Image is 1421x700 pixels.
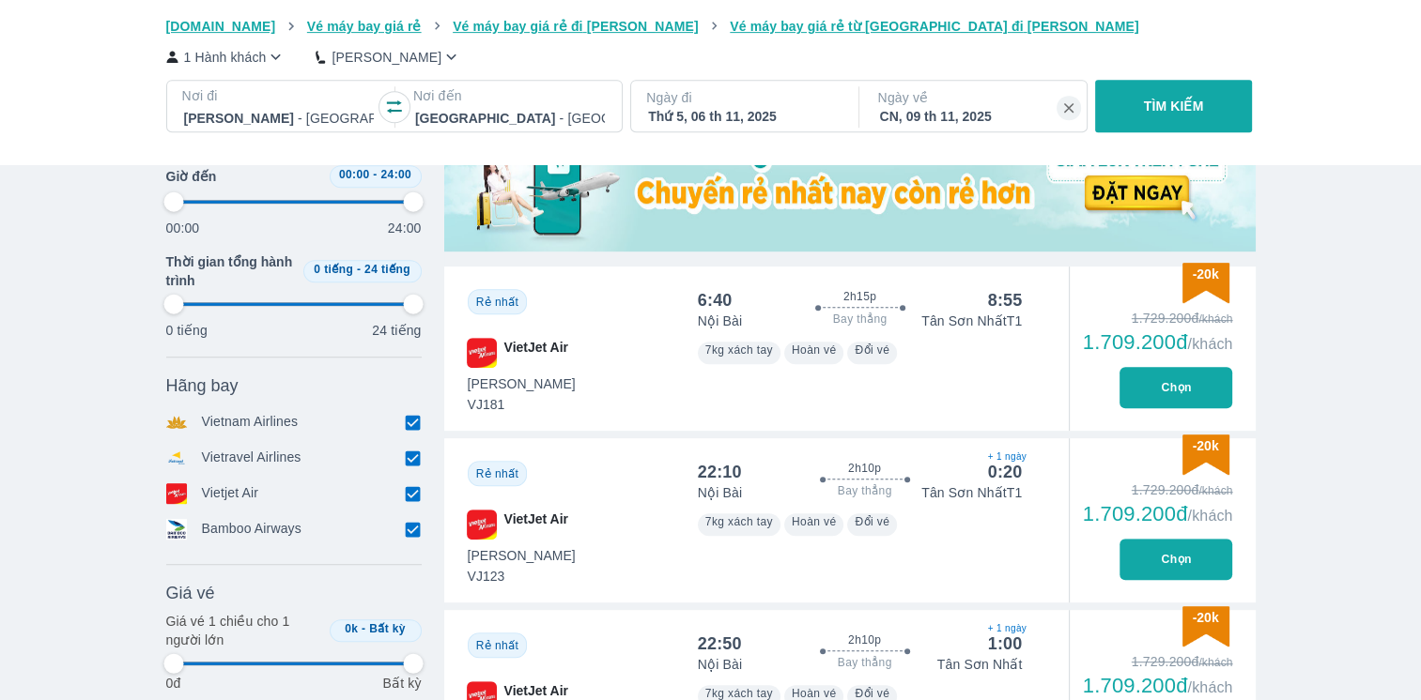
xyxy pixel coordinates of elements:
[202,449,301,469] p: Vietravel Airlines
[1182,434,1229,475] img: discount
[332,48,441,67] p: [PERSON_NAME]
[166,220,200,238] p: 00:00
[1120,539,1232,580] button: Chọn
[1192,438,1218,453] span: -20k
[373,169,377,182] span: -
[988,289,1023,312] div: 8:55
[988,621,1023,636] span: + 1 ngày
[792,515,837,528] span: Hoàn vé
[843,289,876,304] span: 2h15p
[453,19,699,34] span: Vé máy bay giá rẻ đi [PERSON_NAME]
[345,623,358,636] span: 0k
[855,343,889,357] span: Đổi vé
[698,461,742,483] div: 22:10
[166,375,239,398] span: Hãng bay
[307,19,422,34] span: Vé máy bay giá rẻ
[792,687,837,700] span: Hoàn vé
[1083,652,1233,671] div: 1.729.200đ
[878,88,1072,107] p: Ngày về
[444,99,1256,251] img: media-0
[316,47,461,67] button: [PERSON_NAME]
[166,583,215,605] span: Giá vé
[1192,610,1218,625] span: -20k
[848,461,881,476] span: 2h10p
[921,483,1022,502] p: Tân Sơn Nhất T1
[468,567,576,586] span: VJ123
[988,632,1023,655] div: 1:00
[792,343,837,357] span: Hoàn vé
[988,449,1023,464] span: + 1 ngày
[382,675,421,693] p: Bất kỳ
[314,264,353,277] span: 0 tiếng
[476,639,518,652] span: Rẻ nhất
[166,17,1256,36] nav: breadcrumb
[467,338,497,368] img: VJ
[182,86,376,105] p: Nơi đi
[1192,266,1218,282] span: -20k
[1144,97,1204,115] p: TÌM KIẾM
[730,19,1139,34] span: Vé máy bay giá rẻ từ [GEOGRAPHIC_DATA] đi [PERSON_NAME]
[166,168,217,187] span: Giờ đến
[705,343,773,357] span: 7kg xách tay
[166,19,276,34] span: [DOMAIN_NAME]
[648,107,838,126] div: Thứ 5, 06 th 11, 2025
[202,484,259,505] p: Vietjet Air
[369,623,406,636] span: Bất kỳ
[1095,80,1252,132] button: TÌM KIẾM
[880,107,1070,126] div: CN, 09 th 11, 2025
[705,515,773,528] span: 7kg xách tay
[1187,336,1232,352] span: /khách
[362,623,365,636] span: -
[698,655,742,674] p: Nội Bài
[476,467,518,480] span: Rẻ nhất
[468,374,576,393] span: [PERSON_NAME]
[202,413,299,434] p: Vietnam Airlines
[388,220,422,238] p: 24:00
[504,338,568,368] span: VietJet Air
[1083,675,1233,697] div: 1.709.200đ
[698,289,733,312] div: 6:40
[166,322,208,341] p: 0 tiếng
[646,88,840,107] p: Ngày đi
[184,48,267,67] p: 1 Hành khách
[1182,606,1229,647] img: discount
[855,687,889,700] span: Đổi vé
[698,632,742,655] div: 22:50
[698,312,742,330] p: Nội Bài
[1083,503,1233,525] div: 1.709.200đ
[364,264,410,277] span: 24 tiếng
[1083,480,1233,499] div: 1.729.200đ
[166,47,286,67] button: 1 Hành khách
[1182,263,1229,303] img: discount
[380,169,411,182] span: 24:00
[372,322,421,341] p: 24 tiếng
[504,510,568,540] span: VietJet Air
[339,169,370,182] span: 00:00
[468,546,576,565] span: [PERSON_NAME]
[921,312,1022,330] p: Tân Sơn Nhất T1
[848,632,881,647] span: 2h10p
[1187,679,1232,695] span: /khách
[413,86,607,105] p: Nơi đến
[937,655,1023,674] p: Tân Sơn Nhất
[1083,331,1233,354] div: 1.709.200đ
[855,515,889,528] span: Đổi vé
[988,461,1023,483] div: 0:20
[705,687,773,700] span: 7kg xách tay
[1120,367,1232,408] button: Chọn
[1187,508,1232,524] span: /khách
[202,520,301,540] p: Bamboo Airways
[357,264,361,277] span: -
[166,253,296,291] span: Thời gian tổng hành trình
[468,395,576,414] span: VJ181
[698,483,742,502] p: Nội Bài
[467,510,497,540] img: VJ
[166,613,322,650] p: Giá vé 1 chiều cho 1 người lớn
[166,675,181,693] p: 0đ
[1083,309,1233,327] div: 1.729.200đ
[476,296,518,309] span: Rẻ nhất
